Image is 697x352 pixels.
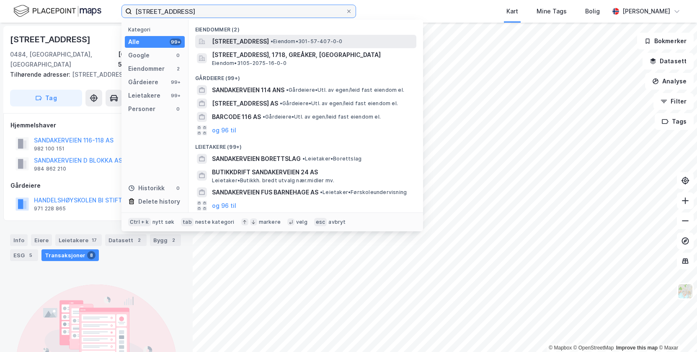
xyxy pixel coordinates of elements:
[212,50,413,60] span: [STREET_ADDRESS], 1718, GREÅKER, [GEOGRAPHIC_DATA]
[212,154,301,164] span: SANDAKERVEIEN BORETTSLAG
[506,6,518,16] div: Kart
[653,93,694,110] button: Filter
[259,219,281,225] div: markere
[302,155,305,162] span: •
[175,65,181,72] div: 2
[90,236,98,244] div: 17
[10,70,176,80] div: [STREET_ADDRESS]
[34,205,66,212] div: 971 228 865
[263,114,381,120] span: Gårdeiere • Utl. av egen/leid fast eiendom el.
[286,87,404,93] span: Gårdeiere • Utl. av egen/leid fast eiendom el.
[286,87,289,93] span: •
[132,5,346,18] input: Søk på adresse, matrikkel, gårdeiere, leietakere eller personer
[152,219,175,225] div: nytt søk
[212,201,236,211] button: og 96 til
[31,234,52,246] div: Eiere
[212,98,278,109] span: [STREET_ADDRESS] AS
[10,120,182,130] div: Hjemmelshaver
[138,197,180,207] div: Delete history
[10,181,182,191] div: Gårdeiere
[10,90,82,106] button: Tag
[128,77,158,87] div: Gårdeiere
[41,249,99,261] div: Transaksjoner
[118,49,183,70] div: [GEOGRAPHIC_DATA], 57/407
[212,187,318,197] span: SANDAKERVEIEN FUS BARNEHAGE AS
[55,234,102,246] div: Leietakere
[677,283,693,299] img: Z
[212,36,269,47] span: [STREET_ADDRESS]
[10,49,118,70] div: 0484, [GEOGRAPHIC_DATA], [GEOGRAPHIC_DATA]
[280,100,282,106] span: •
[655,113,694,130] button: Tags
[128,104,155,114] div: Personer
[128,91,160,101] div: Leietakere
[616,345,658,351] a: Improve this map
[212,125,236,135] button: og 96 til
[212,177,334,184] span: Leietaker • Butikkh. bredt utvalg nær.midler mv.
[655,312,697,352] iframe: Chat Widget
[188,20,423,35] div: Eiendommer (2)
[188,68,423,83] div: Gårdeiere (99+)
[128,26,185,33] div: Kategori
[573,345,614,351] a: OpenStreetMap
[537,6,567,16] div: Mine Tags
[128,183,165,193] div: Historikk
[645,73,694,90] button: Analyse
[87,251,96,259] div: 8
[585,6,600,16] div: Bolig
[26,251,35,259] div: 5
[135,236,143,244] div: 2
[13,4,101,18] img: logo.f888ab2527a4732fd821a326f86c7f29.svg
[10,234,28,246] div: Info
[150,234,181,246] div: Bygg
[170,39,181,45] div: 99+
[643,53,694,70] button: Datasett
[128,37,139,47] div: Alle
[128,218,151,226] div: Ctrl + k
[10,71,72,78] span: Tilhørende adresser:
[271,38,273,44] span: •
[302,155,361,162] span: Leietaker • Borettslag
[188,137,423,152] div: Leietakere (99+)
[212,167,413,177] span: BUTIKKDRIFT SANDAKERVEIEN 24 AS
[212,112,261,122] span: BARCODE 116 AS
[175,106,181,112] div: 0
[212,60,287,67] span: Eiendom • 3105-2075-16-0-0
[280,100,398,107] span: Gårdeiere • Utl. av egen/leid fast eiendom el.
[195,219,235,225] div: neste kategori
[271,38,343,45] span: Eiendom • 301-57-407-0-0
[34,166,66,172] div: 984 862 210
[170,79,181,85] div: 99+
[655,312,697,352] div: Kontrollprogram for chat
[170,92,181,99] div: 99+
[181,218,194,226] div: tab
[622,6,670,16] div: [PERSON_NAME]
[128,50,150,60] div: Google
[296,219,307,225] div: velg
[169,236,178,244] div: 2
[175,52,181,59] div: 0
[320,189,407,196] span: Leietaker • Førskoleundervisning
[549,345,572,351] a: Mapbox
[212,85,284,95] span: SANDAKERVEIEN 114 ANS
[263,114,265,120] span: •
[328,219,346,225] div: avbryt
[105,234,147,246] div: Datasett
[637,33,694,49] button: Bokmerker
[34,145,65,152] div: 982 100 151
[128,64,165,74] div: Eiendommer
[175,185,181,192] div: 0
[10,33,92,46] div: [STREET_ADDRESS]
[314,218,327,226] div: esc
[320,189,323,195] span: •
[10,249,38,261] div: ESG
